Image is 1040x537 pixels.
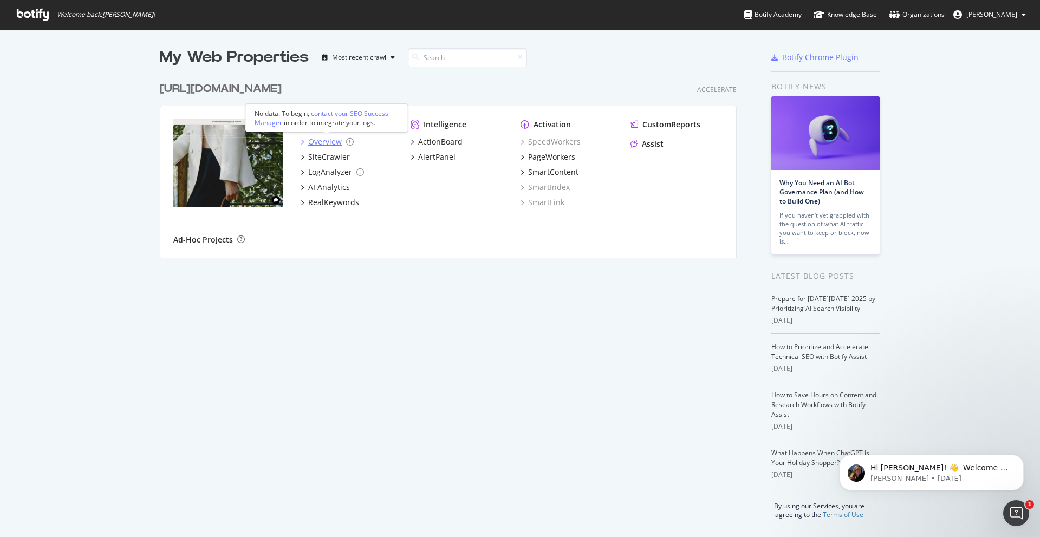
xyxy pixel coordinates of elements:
[57,10,155,19] span: Welcome back, [PERSON_NAME] !
[771,96,880,170] img: Why You Need an AI Bot Governance Plan (and How to Build One)
[160,68,745,258] div: grid
[528,152,575,162] div: PageWorkers
[160,47,309,68] div: My Web Properties
[823,510,863,519] a: Terms of Use
[160,81,286,97] a: [URL][DOMAIN_NAME]
[255,109,388,127] div: contact your SEO Success Manager
[823,432,1040,508] iframe: Intercom notifications message
[697,85,737,94] div: Accelerate
[301,182,350,193] a: AI Analytics
[160,81,282,97] div: [URL][DOMAIN_NAME]
[771,448,869,467] a: What Happens When ChatGPT Is Your Holiday Shopper?
[308,182,350,193] div: AI Analytics
[411,152,456,162] a: AlertPanel
[308,152,350,162] div: SiteCrawler
[945,6,1035,23] button: [PERSON_NAME]
[771,316,880,325] div: [DATE]
[779,178,864,206] a: Why You Need an AI Bot Governance Plan (and How to Build One)
[534,119,571,130] div: Activation
[771,342,868,361] a: How to Prioritize and Accelerate Technical SEO with Botify Assist
[301,152,350,162] a: SiteCrawler
[408,48,527,67] input: Search
[771,470,880,480] div: [DATE]
[528,167,578,178] div: SmartContent
[771,364,880,374] div: [DATE]
[1003,500,1029,526] iframe: Intercom live chat
[521,136,581,147] a: SpeedWorkers
[47,42,187,51] p: Message from Laura, sent 1w ago
[771,52,859,63] a: Botify Chrome Plugin
[521,182,570,193] a: SmartIndex
[642,139,664,149] div: Assist
[966,10,1017,19] span: Claudia Hackett
[173,234,233,245] div: Ad-Hoc Projects
[630,119,700,130] a: CustomReports
[771,81,880,93] div: Botify news
[521,167,578,178] a: SmartContent
[782,52,859,63] div: Botify Chrome Plugin
[308,136,342,147] div: Overview
[771,294,875,313] a: Prepare for [DATE][DATE] 2025 by Prioritizing AI Search Visibility
[308,167,352,178] div: LogAnalyzer
[418,152,456,162] div: AlertPanel
[642,119,700,130] div: CustomReports
[521,197,564,208] a: SmartLink
[173,119,283,207] img: https://demellierlondon.com/
[301,167,364,178] a: LogAnalyzer
[301,197,359,208] a: RealKeywords
[332,54,386,61] div: Most recent crawl
[744,9,802,20] div: Botify Academy
[47,31,187,94] span: Hi [PERSON_NAME]! 👋 Welcome to Botify chat support! Have a question? Reply to this message and ou...
[411,136,463,147] a: ActionBoard
[308,197,359,208] div: RealKeywords
[758,496,880,519] div: By using our Services, you are agreeing to the
[424,119,466,130] div: Intelligence
[418,136,463,147] div: ActionBoard
[255,109,399,127] div: No data. To begin, in order to integrate your logs.
[317,49,399,66] button: Most recent crawl
[814,9,877,20] div: Knowledge Base
[771,390,876,419] a: How to Save Hours on Content and Research Workflows with Botify Assist
[521,152,575,162] a: PageWorkers
[771,270,880,282] div: Latest Blog Posts
[630,139,664,149] a: Assist
[779,211,872,246] div: If you haven’t yet grappled with the question of what AI traffic you want to keep or block, now is…
[889,9,945,20] div: Organizations
[771,422,880,431] div: [DATE]
[1025,500,1034,509] span: 1
[301,136,354,147] a: Overview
